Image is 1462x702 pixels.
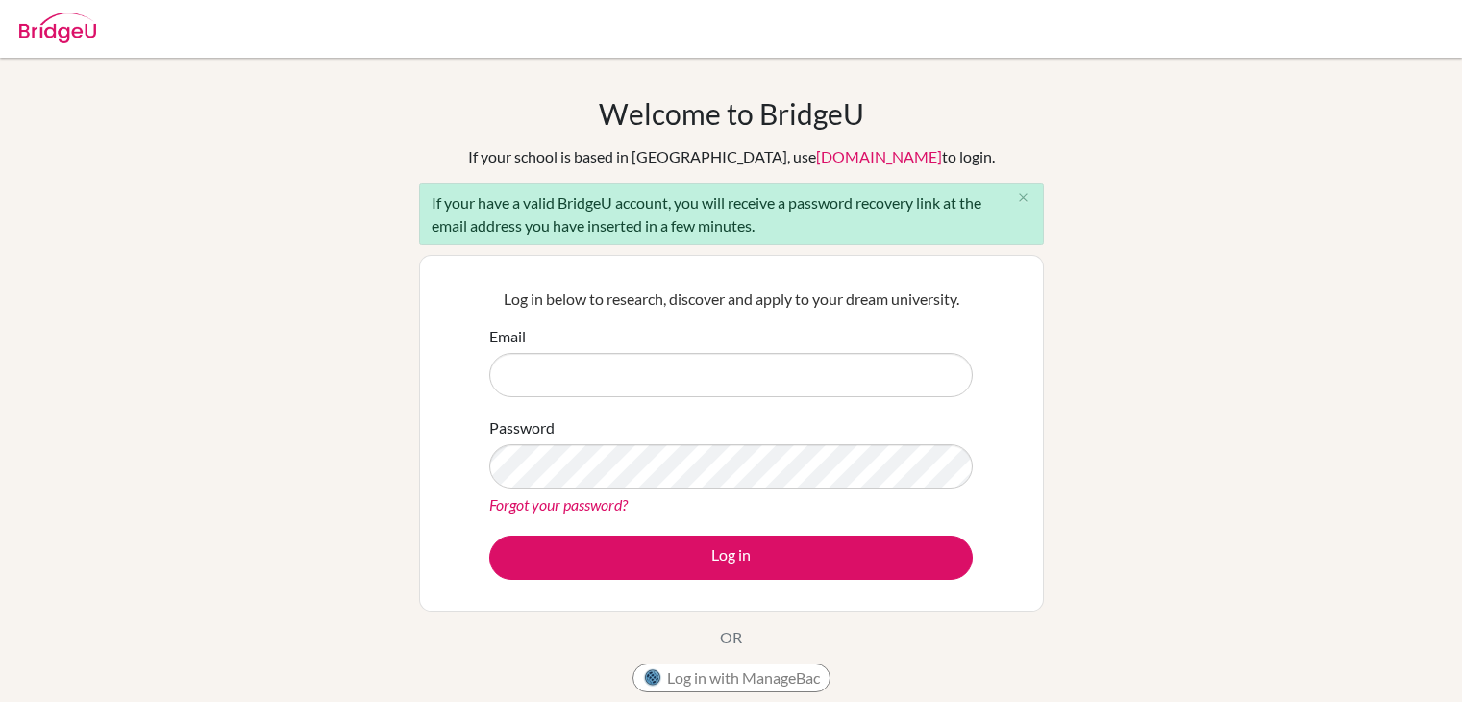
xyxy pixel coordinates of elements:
a: [DOMAIN_NAME] [816,147,942,165]
img: Bridge-U [19,13,96,43]
p: OR [720,626,742,649]
button: Log in with ManageBac [632,664,830,692]
h1: Welcome to BridgeU [599,96,864,131]
button: Close [1004,184,1043,213]
div: If your have a valid BridgeU account, you will receive a password recovery link at the email addr... [419,183,1044,245]
a: Forgot your password? [489,495,628,514]
p: Log in below to research, discover and apply to your dream university. [489,288,973,311]
label: Email [489,325,526,348]
i: close [1016,190,1030,205]
button: Log in [489,536,973,580]
label: Password [489,416,555,439]
div: If your school is based in [GEOGRAPHIC_DATA], use to login. [468,145,995,168]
